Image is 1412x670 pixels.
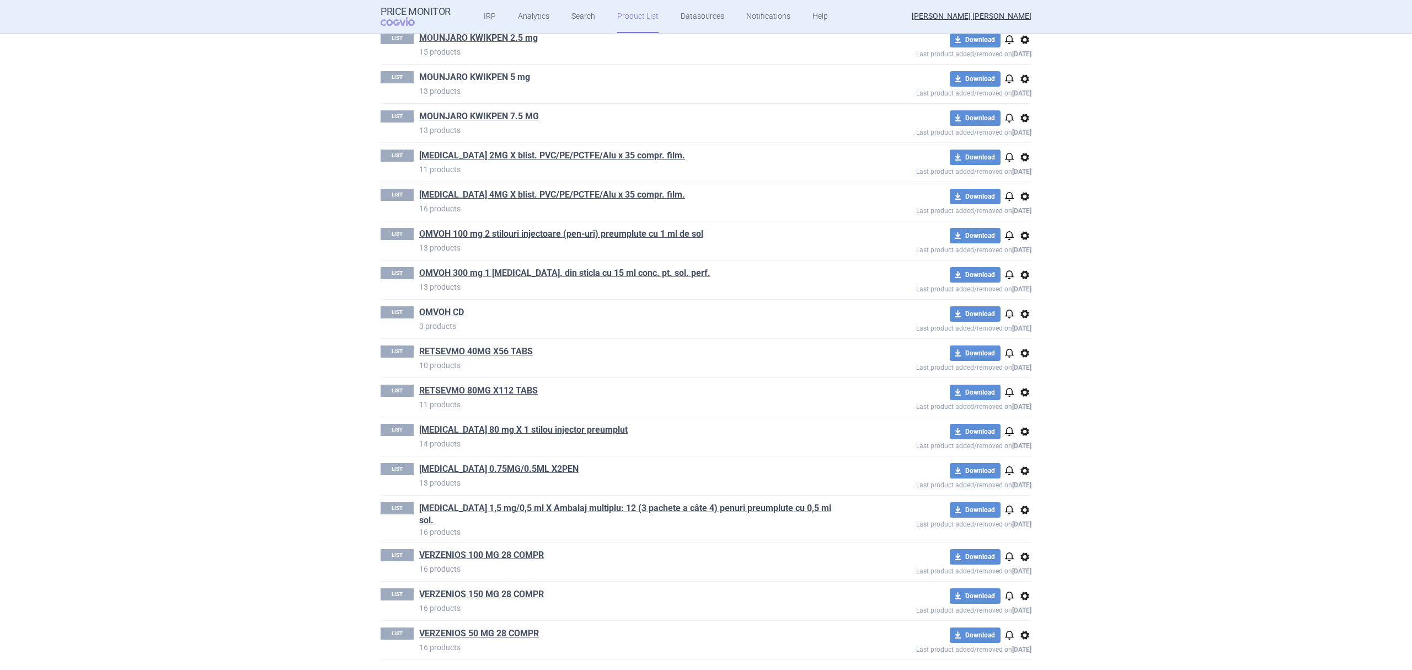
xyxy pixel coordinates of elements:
[419,385,836,399] h1: RETSEVMO 80MG X112 TABS
[419,463,579,475] a: [MEDICAL_DATA] 0.75MG/0.5ML X2PEN
[419,527,836,538] p: 16 products
[419,228,836,242] h1: OMVOH 100 mg 2 stilouri injectoare (pen-uri) preumplute cu 1 ml de sol
[381,17,430,26] span: COGVIO
[419,189,685,201] a: [MEDICAL_DATA] 4MG X blist. PVC/PE/PCTFE/Alu x 35 compr. film.
[419,438,836,449] p: 14 products
[836,478,1031,489] p: Last product added/removed on
[381,588,414,600] p: LIST
[381,549,414,561] p: LIST
[1012,481,1031,489] strong: [DATE]
[419,463,836,477] h1: TRULICITY 0.75MG/0.5ML X2PEN
[1012,325,1031,332] strong: [DATE]
[836,165,1031,176] p: Last product added/removed on
[381,267,414,279] p: LIST
[1012,442,1031,450] strong: [DATE]
[1012,285,1031,293] strong: [DATE]
[419,110,836,125] h1: MOUNJARO KWIKPEN 7.5 MG
[419,86,836,97] p: 13 products
[419,228,703,240] a: OMVOH 100 mg 2 stilouri injectoare (pen-uri) preumplute cu 1 ml de sol
[836,243,1031,254] p: Last product added/removed on
[836,400,1031,411] p: Last product added/removed on
[381,306,414,318] p: LIST
[419,125,836,136] p: 13 products
[381,424,414,436] p: LIST
[836,565,1031,575] p: Last product added/removed on
[381,71,414,83] p: LIST
[950,628,1001,643] button: Download
[419,46,836,57] p: 15 products
[1012,607,1031,614] strong: [DATE]
[419,628,836,642] h1: VERZENIOS 50 MG 28 COMPR
[950,463,1001,478] button: Download
[419,281,836,293] p: 13 products
[419,563,836,575] p: 16 products
[1012,129,1031,136] strong: [DATE]
[1012,520,1031,528] strong: [DATE]
[419,267,710,279] a: OMVOH 300 mg 1 [MEDICAL_DATA]. din sticla cu 15 ml conc. pt. sol. perf.
[419,164,836,175] p: 11 products
[419,424,836,438] h1: TALTZ 80 mg X 1 stilou injector preumplut
[836,439,1031,450] p: Last product added/removed on
[836,126,1031,136] p: Last product added/removed on
[381,628,414,640] p: LIST
[419,642,836,653] p: 16 products
[419,360,836,371] p: 10 products
[1012,567,1031,575] strong: [DATE]
[419,110,539,123] a: MOUNJARO KWIKPEN 7.5 MG
[419,150,836,164] h1: OLUMIANT 2MG X blist. PVC/PE/PCTFE/Alu x 35 compr. film.
[381,6,451,17] strong: Price Monitor
[381,110,414,123] p: LIST
[950,267,1001,283] button: Download
[419,345,836,360] h1: RETSEVMO 40MG X56 TABS
[419,549,836,563] h1: VERZENIOS 100 MG 28 COMPR
[950,502,1001,518] button: Download
[419,32,836,46] h1: MOUNJARO KWIKPEN 2.5 mg
[381,150,414,162] p: LIST
[419,588,544,600] a: VERZENIOS 150 MG 28 COMPR
[950,150,1001,165] button: Download
[381,32,414,44] p: LIST
[419,71,836,86] h1: MOUNJARO KWIKPEN 5 mg
[950,228,1001,243] button: Download
[1012,89,1031,97] strong: [DATE]
[381,189,414,201] p: LIST
[1012,168,1031,176] strong: [DATE]
[381,502,414,514] p: LIST
[950,110,1001,126] button: Download
[419,345,533,358] a: RETSEVMO 40MG X56 TABS
[381,463,414,475] p: LIST
[836,87,1031,97] p: Last product added/removed on
[836,361,1031,371] p: Last product added/removed on
[419,203,836,214] p: 16 products
[1012,207,1031,215] strong: [DATE]
[419,399,836,410] p: 11 products
[419,321,836,332] p: 3 products
[419,306,836,321] h1: OMVOH CD
[419,150,685,162] a: [MEDICAL_DATA] 2MG X blist. PVC/PE/PCTFE/Alu x 35 compr. film.
[381,385,414,397] p: LIST
[419,32,538,44] a: MOUNJARO KWIKPEN 2.5 mg
[950,385,1001,400] button: Download
[1012,646,1031,653] strong: [DATE]
[836,322,1031,332] p: Last product added/removed on
[950,71,1001,87] button: Download
[419,306,464,318] a: OMVOH CD
[950,424,1001,439] button: Download
[419,385,538,397] a: RETSEVMO 80MG X112 TABS
[950,588,1001,604] button: Download
[950,345,1001,361] button: Download
[1012,403,1031,411] strong: [DATE]
[1012,364,1031,371] strong: [DATE]
[419,549,544,561] a: VERZENIOS 100 MG 28 COMPR
[950,189,1001,204] button: Download
[381,228,414,240] p: LIST
[1012,50,1031,58] strong: [DATE]
[419,242,836,253] p: 13 products
[419,424,628,436] a: [MEDICAL_DATA] 80 mg X 1 stilou injector preumplut
[381,6,451,27] a: Price MonitorCOGVIO
[836,283,1031,293] p: Last product added/removed on
[950,549,1001,565] button: Download
[836,643,1031,653] p: Last product added/removed on
[1012,246,1031,254] strong: [DATE]
[419,189,836,203] h1: OLUMIANT 4MG X blist. PVC/PE/PCTFE/Alu x 35 compr. film.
